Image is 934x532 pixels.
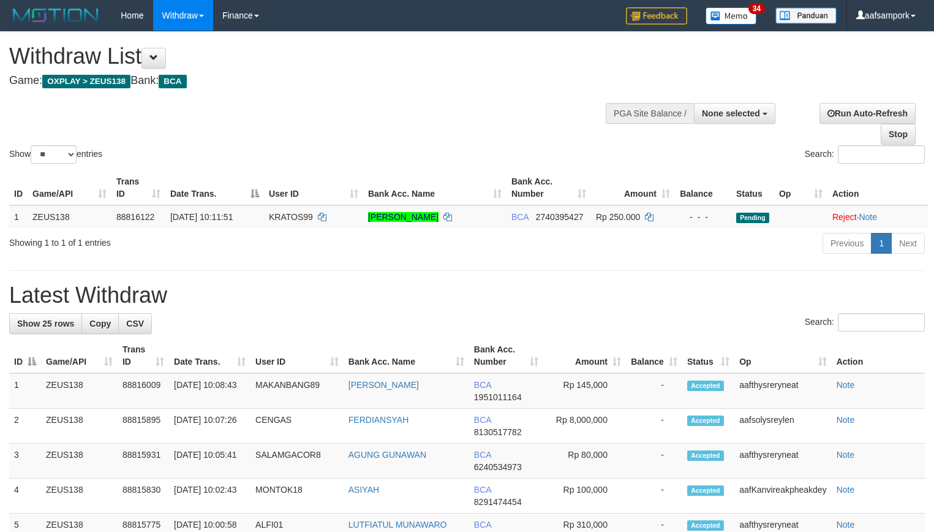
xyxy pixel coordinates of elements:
[9,373,41,409] td: 1
[706,7,757,25] img: Button%20Memo.svg
[774,170,827,205] th: Op: activate to sort column ascending
[687,416,724,426] span: Accepted
[687,381,724,391] span: Accepted
[805,313,925,332] label: Search:
[368,212,439,222] a: [PERSON_NAME]
[734,479,831,514] td: aafKanvireakpheakdey
[41,409,118,444] td: ZEUS138
[118,444,169,479] td: 88815931
[111,170,165,205] th: Trans ID: activate to sort column ascending
[118,479,169,514] td: 88815830
[169,373,250,409] td: [DATE] 10:08:43
[9,44,611,69] h1: Withdraw List
[250,444,344,479] td: SALAMGACOR8
[89,319,111,329] span: Copy
[474,520,491,530] span: BCA
[169,338,250,373] th: Date Trans.: activate to sort column ascending
[348,450,426,460] a: AGUNG GUNAWAN
[734,409,831,444] td: aafsolysreylen
[881,124,916,145] a: Stop
[264,170,363,205] th: User ID: activate to sort column ascending
[837,415,855,425] a: Note
[832,212,857,222] a: Reject
[543,479,626,514] td: Rp 100,000
[170,212,233,222] span: [DATE] 10:11:51
[169,444,250,479] td: [DATE] 10:05:41
[9,205,28,228] td: 1
[118,409,169,444] td: 88815895
[827,170,928,205] th: Action
[734,373,831,409] td: aafthysreryneat
[687,450,724,461] span: Accepted
[687,520,724,531] span: Accepted
[9,6,102,25] img: MOTION_logo.png
[536,212,584,222] span: Copy 2740395427 to clipboard
[680,211,726,223] div: - - -
[348,485,379,495] a: ASIYAH
[474,485,491,495] span: BCA
[736,213,769,223] span: Pending
[9,479,41,514] td: 4
[687,485,724,496] span: Accepted
[169,409,250,444] td: [DATE] 10:07:26
[9,409,41,444] td: 2
[819,103,916,124] a: Run Auto-Refresh
[734,444,831,479] td: aafthysreryneat
[169,479,250,514] td: [DATE] 10:02:43
[832,338,925,373] th: Action
[348,415,409,425] a: FERDIANSYAH
[269,212,313,222] span: KRATOS99
[596,212,640,222] span: Rp 250.000
[626,409,682,444] td: -
[702,108,760,118] span: None selected
[606,103,694,124] div: PGA Site Balance /
[474,427,522,437] span: Copy 8130517782 to clipboard
[474,462,522,472] span: Copy 6240534973 to clipboard
[348,520,447,530] a: LUTFIATUL MUNAWARO
[626,373,682,409] td: -
[118,338,169,373] th: Trans ID: activate to sort column ascending
[837,485,855,495] a: Note
[626,444,682,479] td: -
[9,338,41,373] th: ID: activate to sort column descending
[871,233,892,254] a: 1
[363,170,507,205] th: Bank Acc. Name: activate to sort column ascending
[838,145,925,164] input: Search:
[626,479,682,514] td: -
[543,444,626,479] td: Rp 80,000
[837,450,855,460] a: Note
[17,319,74,329] span: Show 25 rows
[474,415,491,425] span: BCA
[694,103,775,124] button: None selected
[474,392,522,402] span: Copy 1951011164 to clipboard
[250,409,344,444] td: CENGAS
[28,170,111,205] th: Game/API: activate to sort column ascending
[165,170,264,205] th: Date Trans.: activate to sort column descending
[344,338,469,373] th: Bank Acc. Name: activate to sort column ascending
[250,338,344,373] th: User ID: activate to sort column ascending
[474,450,491,460] span: BCA
[28,205,111,228] td: ZEUS138
[734,338,831,373] th: Op: activate to sort column ascending
[126,319,144,329] span: CSV
[41,373,118,409] td: ZEUS138
[775,7,837,24] img: panduan.png
[507,170,591,205] th: Bank Acc. Number: activate to sort column ascending
[591,170,675,205] th: Amount: activate to sort column ascending
[469,338,543,373] th: Bank Acc. Number: activate to sort column ascending
[118,373,169,409] td: 88816009
[9,313,82,334] a: Show 25 rows
[250,479,344,514] td: MONTOK18
[543,338,626,373] th: Amount: activate to sort column ascending
[543,409,626,444] td: Rp 8,000,000
[827,205,928,228] td: ·
[837,380,855,390] a: Note
[116,212,154,222] span: 88816122
[9,170,28,205] th: ID
[9,145,102,164] label: Show entries
[9,283,925,308] h1: Latest Withdraw
[837,520,855,530] a: Note
[250,373,344,409] td: MAKANBANG89
[682,338,734,373] th: Status: activate to sort column ascending
[543,373,626,409] td: Rp 145,000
